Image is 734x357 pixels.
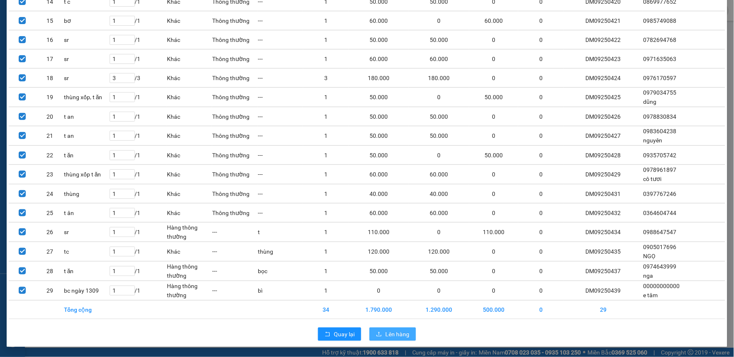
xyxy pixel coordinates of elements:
[36,146,64,165] td: 22
[303,146,349,165] td: 1
[518,203,564,223] td: 0
[518,68,564,88] td: 0
[212,242,258,262] td: ---
[409,184,469,203] td: 40.000
[385,330,409,339] span: Lên hàng
[643,113,677,120] span: 0978830834
[564,107,643,126] td: DM09250426
[349,88,409,107] td: 50.000
[64,223,109,242] td: sr
[212,88,258,107] td: Thông thường
[82,31,117,37] span: DM09250439
[36,11,64,30] td: 15
[166,184,212,203] td: Khác
[109,68,166,88] td: / 3
[349,242,409,262] td: 120.000
[257,11,303,30] td: ---
[349,107,409,126] td: 50.000
[109,242,166,262] td: / 1
[22,13,67,44] strong: CÔNG TY TNHH [GEOGRAPHIC_DATA] 214 QL13 - P.26 - Q.BÌNH THẠNH - TP HCM 1900888606
[409,49,469,68] td: 60.000
[369,328,416,341] button: uploadLên hàng
[469,49,519,68] td: 0
[257,223,303,242] td: t
[212,49,258,68] td: Thông thường
[28,58,49,63] span: PV Đắk Mil
[643,253,656,259] span: NGỌ
[469,146,519,165] td: 50.000
[409,301,469,319] td: 1.290.000
[166,146,212,165] td: Khác
[564,11,643,30] td: DM09250421
[8,19,19,39] img: logo
[166,49,212,68] td: Khác
[303,11,349,30] td: 1
[469,30,519,49] td: 0
[109,223,166,242] td: / 1
[469,11,519,30] td: 60.000
[469,165,519,184] td: 0
[564,301,643,319] td: 29
[518,49,564,68] td: 0
[643,292,658,298] span: e tâm
[303,301,349,319] td: 34
[518,242,564,262] td: 0
[166,30,212,49] td: Khác
[109,49,166,68] td: / 1
[166,242,212,262] td: Khác
[564,68,643,88] td: DM09250424
[257,49,303,68] td: ---
[564,203,643,223] td: DM09250432
[469,203,519,223] td: 0
[564,184,643,203] td: DM09250431
[166,88,212,107] td: Khác
[36,107,64,126] td: 20
[257,126,303,146] td: ---
[349,30,409,49] td: 50.000
[64,11,109,30] td: bơ
[349,68,409,88] td: 180.000
[564,49,643,68] td: DM09250423
[643,166,677,173] span: 0978961897
[469,107,519,126] td: 0
[257,262,303,281] td: bọc
[564,262,643,281] td: DM09250437
[564,88,643,107] td: DM09250425
[303,68,349,88] td: 3
[643,137,663,144] span: nguyên
[64,184,109,203] td: thùng
[212,126,258,146] td: Thông thường
[409,68,469,88] td: 180.000
[109,262,166,281] td: / 1
[409,146,469,165] td: 0
[643,98,657,105] span: dũng
[469,301,519,319] td: 500.000
[303,203,349,223] td: 1
[212,107,258,126] td: Thông thường
[564,126,643,146] td: DM09250427
[518,11,564,30] td: 0
[469,88,519,107] td: 50.000
[303,184,349,203] td: 1
[64,68,109,88] td: sr
[349,223,409,242] td: 110.000
[469,184,519,203] td: 0
[409,126,469,146] td: 50.000
[257,281,303,301] td: bì
[409,203,469,223] td: 60.000
[376,331,382,338] span: upload
[257,68,303,88] td: ---
[109,146,166,165] td: / 1
[303,88,349,107] td: 1
[643,263,677,270] span: 0974643999
[109,107,166,126] td: / 1
[212,165,258,184] td: Thông thường
[409,223,469,242] td: 0
[166,203,212,223] td: Khác
[643,128,677,134] span: 0983604238
[518,146,564,165] td: 0
[518,262,564,281] td: 0
[212,68,258,88] td: Thông thường
[518,223,564,242] td: 0
[257,203,303,223] td: ---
